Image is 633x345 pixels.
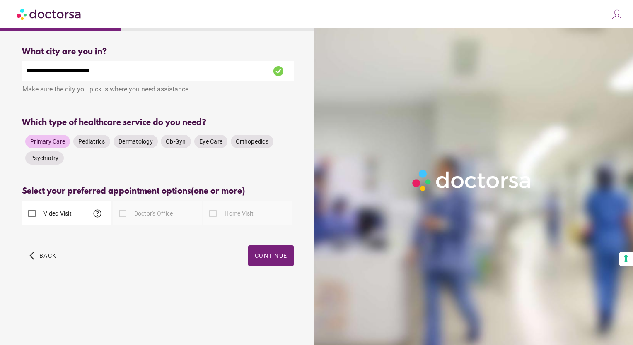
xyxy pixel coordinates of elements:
button: arrow_back_ios Back [26,245,60,266]
img: Doctorsa.com [17,5,82,23]
span: Continue [255,252,287,259]
span: Ob-Gyn [166,138,186,145]
button: Your consent preferences for tracking technologies [619,252,633,266]
img: icons8-customer-100.png [611,9,623,20]
div: What city are you in? [22,47,294,57]
span: Pediatrics [78,138,105,145]
div: Make sure the city you pick is where you need assistance. [22,81,294,99]
span: Eye Care [199,138,222,145]
label: Doctor's Office [133,209,173,218]
img: Logo-Doctorsa-trans-White-partial-flat.png [409,166,536,194]
span: Back [39,252,56,259]
div: Select your preferred appointment options [22,187,294,196]
label: Video Visit [42,209,72,218]
button: Continue [248,245,294,266]
span: Psychiatry [30,155,59,161]
span: help [92,208,102,218]
span: Primary Care [30,138,65,145]
span: (one or more) [191,187,245,196]
span: Orthopedics [236,138,268,145]
span: Dermatology [118,138,153,145]
div: Which type of healthcare service do you need? [22,118,294,127]
label: Home Visit [223,209,254,218]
